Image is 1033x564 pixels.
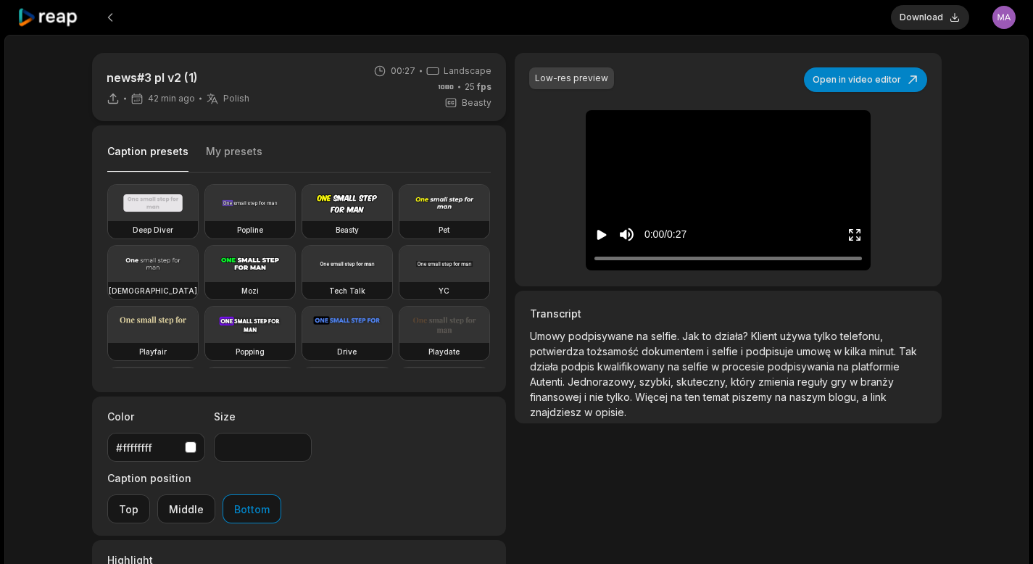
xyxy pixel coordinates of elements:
span: nie [589,391,607,403]
button: Top [107,494,150,523]
span: telefonu, [840,330,883,342]
span: naszym [789,391,829,403]
span: tylko [814,330,840,342]
span: skuteczny, [676,376,731,388]
label: Caption position [107,470,281,486]
span: i [707,345,712,357]
h3: Mozi [241,285,259,296]
span: kilka [845,345,869,357]
span: selfie [682,360,711,373]
span: działa [530,360,561,373]
h3: Playfair [139,346,167,357]
span: w [711,360,722,373]
h3: Beasty [336,224,359,236]
span: Jak [682,330,702,342]
span: tożsamość [587,345,642,357]
span: na [636,330,651,342]
h3: Playdate [428,346,460,357]
span: Landscape [444,65,491,78]
h3: Popping [236,346,265,357]
span: na [837,360,852,373]
button: Mute sound [618,225,636,244]
span: finansowej [530,391,584,403]
button: Play video [594,221,609,248]
span: reguły [797,376,831,388]
span: działa? [715,330,751,342]
span: Jednorazowy, [568,376,639,388]
span: Więcej [635,391,671,403]
span: potwierdza [530,345,587,357]
span: ten [685,391,703,403]
span: w [850,376,860,388]
span: zmienia [758,376,797,388]
span: szybki, [639,376,676,388]
button: Middle [157,494,215,523]
button: Bottom [223,494,281,523]
span: podpis [561,360,597,373]
span: Beasty [462,96,491,109]
span: piszemy [732,391,775,403]
span: fps [477,81,491,92]
span: dokumentem [642,345,707,357]
span: to [702,330,715,342]
button: My presets [206,144,262,172]
h3: Pet [439,224,449,236]
span: a [862,391,871,403]
span: na [775,391,789,403]
span: w [834,345,845,357]
span: Tak [899,345,917,357]
button: Enter Fullscreen [847,221,862,248]
h3: YC [439,285,449,296]
p: news#3 pl v2 (1) [107,69,249,86]
h3: Transcript [530,306,926,321]
span: w [584,406,595,418]
h3: Deep Diver [133,224,173,236]
span: Klient [751,330,780,342]
span: opisie. [595,406,626,418]
button: Download [891,5,969,30]
span: 00:27 [391,65,415,78]
span: podpisywane [568,330,636,342]
h3: Tech Talk [329,285,365,296]
span: znajdziesz [530,406,584,418]
div: #ffffffff [116,440,179,455]
span: i [741,345,746,357]
span: branży [860,376,894,388]
span: temat [703,391,732,403]
span: selfie [712,345,741,357]
label: Color [107,409,205,424]
span: blogu, [829,391,862,403]
span: 42 min ago [148,93,195,104]
span: używa [780,330,814,342]
span: Umowy [530,330,568,342]
span: Autenti. [530,376,568,388]
h3: [DEMOGRAPHIC_DATA] [109,285,197,296]
span: który [731,376,758,388]
span: na [668,360,682,373]
h3: Popline [237,224,263,236]
span: podpisuje [746,345,797,357]
span: podpisywania [768,360,837,373]
div: 0:00 / 0:27 [644,227,686,242]
span: link [871,391,887,403]
button: Open in video editor [804,67,927,92]
span: i [584,391,589,403]
span: procesie [722,360,768,373]
button: #ffffffff [107,433,205,462]
span: 25 [465,80,491,94]
span: selfie. [651,330,682,342]
h3: Drive [337,346,357,357]
button: Caption presets [107,144,188,173]
span: platformie [852,360,900,373]
label: Size [214,409,312,424]
span: tylko. [607,391,635,403]
span: gry [831,376,850,388]
div: Low-res preview [535,72,608,85]
span: minut. [869,345,899,357]
span: kwalifikowany [597,360,668,373]
span: umowę [797,345,834,357]
span: Polish [223,93,249,104]
span: na [671,391,685,403]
